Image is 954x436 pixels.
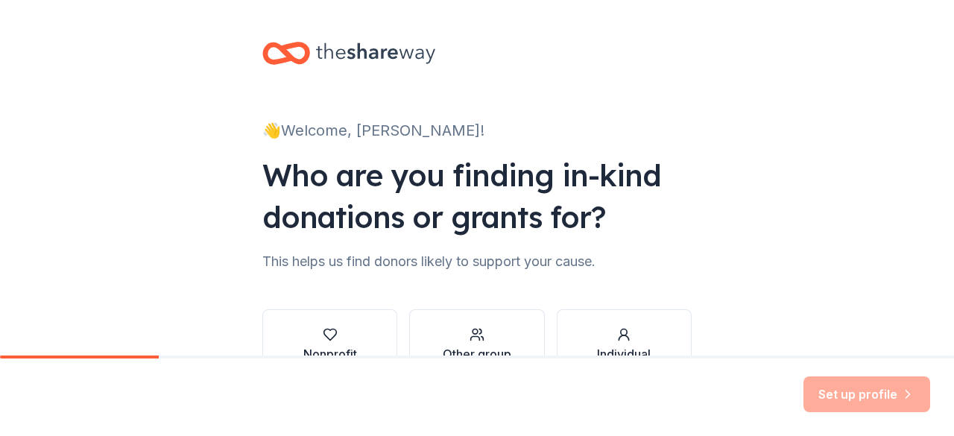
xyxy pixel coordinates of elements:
[443,345,511,363] div: Other group
[262,250,692,274] div: This helps us find donors likely to support your cause.
[262,119,692,142] div: 👋 Welcome, [PERSON_NAME]!
[597,345,651,363] div: Individual
[557,309,692,381] button: Individual
[303,345,357,363] div: Nonprofit
[262,309,397,381] button: Nonprofit
[409,309,544,381] button: Other group
[262,154,692,238] div: Who are you finding in-kind donations or grants for?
